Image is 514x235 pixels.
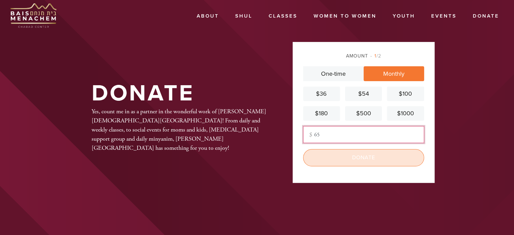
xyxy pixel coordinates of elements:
span: /2 [370,53,381,59]
div: Yes, count me in as a partner in the wonderful work of [PERSON_NAME] [DEMOGRAPHIC_DATA][GEOGRAPHI... [92,107,271,152]
div: $500 [348,109,379,118]
a: About [192,10,224,23]
a: One-time [303,66,364,81]
div: $36 [306,89,337,98]
div: $54 [348,89,379,98]
div: Amount [303,52,424,60]
img: BMCC_Primary-DARKTransparent.png [10,3,57,28]
a: $100 [387,87,424,101]
a: $180 [303,106,340,121]
div: $1000 [390,109,421,118]
input: Donate [303,149,424,166]
a: Shul [230,10,258,23]
a: Events [426,10,462,23]
div: $180 [306,109,337,118]
span: 1 [374,53,376,59]
h1: Donate [92,83,194,104]
div: $100 [390,89,421,98]
a: Youth [388,10,420,23]
a: $54 [345,87,382,101]
a: Women to Women [309,10,382,23]
input: Other amount [303,126,424,143]
a: $36 [303,87,340,101]
a: $500 [345,106,382,121]
a: $1000 [387,106,424,121]
a: Classes [264,10,302,23]
a: Donate [468,10,504,23]
a: Monthly [364,66,424,81]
